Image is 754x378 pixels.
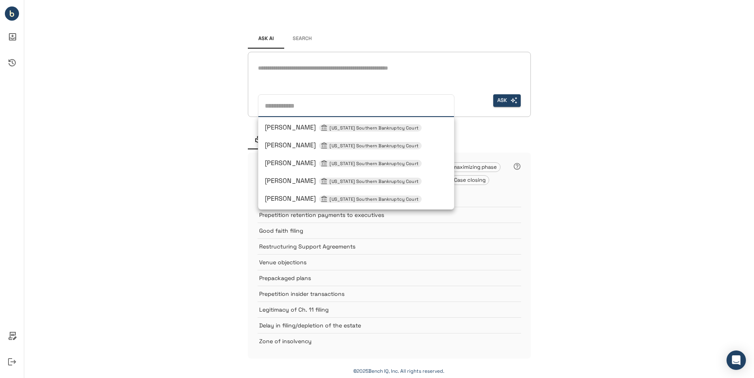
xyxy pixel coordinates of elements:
[727,350,746,370] div: Open Intercom Messenger
[326,196,421,203] span: [US_STATE] Southern Bankruptcy Court
[258,270,521,286] div: Prepackaged plans
[259,290,501,298] p: Prepetition insider transactions
[258,254,521,270] div: Venue objections
[265,159,422,167] span: Jeffrey P Norman, Texas Southern Bankruptcy Court
[259,321,501,329] p: Delay in filing/depletion of the estate
[326,142,421,149] span: [US_STATE] Southern Bankruptcy Court
[265,176,422,185] span: Alfredo R Perez, Texas Southern Bankruptcy Court
[493,94,521,107] span: Enter search text
[433,162,501,172] div: Value-maximizing phase
[258,302,521,317] div: Legitimacy of Ch. 11 filing
[248,130,531,149] div: examples and templates tabs
[259,306,501,314] p: Legitimacy of Ch. 11 filing
[493,94,521,107] button: Ask
[451,176,489,183] span: Case closing
[258,191,521,207] div: Debtor's choice of venue
[326,178,421,185] span: [US_STATE] Southern Bankruptcy Court
[258,333,521,349] div: Zone of insolvency
[258,36,274,42] span: Ask AI
[259,258,501,266] p: Venue objections
[258,238,521,254] div: Restructuring Support Agreements
[284,29,321,49] button: Search
[258,223,521,238] div: Good faith filing
[258,286,521,302] div: Prepetition insider transactions
[259,274,501,282] p: Prepackaged plans
[259,227,501,235] p: Good faith filing
[258,317,521,333] div: Delay in filing/depletion of the estate
[259,211,501,219] p: Prepetition retention payments to executives
[265,123,422,132] span: David R Jones, Texas Southern Bankruptcy Court
[450,175,489,185] div: Case closing
[326,160,421,167] span: [US_STATE] Southern Bankruptcy Court
[259,337,501,345] p: Zone of insolvency
[265,194,422,203] span: Eduardo V Rodriguez, Texas Southern Bankruptcy Court
[433,164,500,170] span: Value-maximizing phase
[259,242,501,251] p: Restructuring Support Agreements
[265,141,422,149] span: Christopher M Lopez, Texas Southern Bankruptcy Court
[326,125,421,132] span: [US_STATE] Southern Bankruptcy Court
[258,207,521,223] div: Prepetition retention payments to executives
